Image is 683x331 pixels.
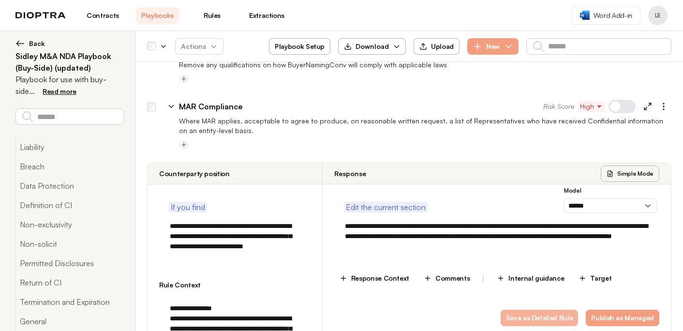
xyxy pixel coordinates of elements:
[15,12,66,19] img: logo
[334,270,415,286] button: Response Context
[179,116,671,135] p: Where MAR applies, acceptable to agree to produce, on reasonable written request, a list of Repre...
[580,102,603,111] span: High
[179,74,189,84] button: Add tag
[15,196,123,215] button: Definition of CI
[346,201,426,213] span: Edit the current section
[43,87,76,95] span: Read more
[173,38,225,55] span: Actions
[543,102,574,111] span: Risk Score
[15,215,123,234] button: Non-exclusivity
[491,270,569,286] button: Internal guidance
[81,7,124,24] a: Contracts
[578,101,605,112] button: High
[344,42,389,51] div: Download
[171,201,205,213] span: If you find
[564,198,657,213] select: Model
[169,202,207,212] button: If you find
[245,7,288,24] a: Extractions
[269,38,330,55] button: Playbook Setup
[564,187,657,195] h3: Model
[15,312,123,331] button: General
[419,42,454,51] div: Upload
[334,169,366,179] h3: Response
[175,38,223,55] button: Actions
[601,165,659,182] button: Simple Mode
[179,101,243,112] p: MAR Compliance
[580,11,590,20] img: word
[179,140,189,150] button: Add tag
[15,39,123,48] button: Back
[338,38,406,55] button: Download
[15,137,123,157] button: Liability
[573,270,617,286] button: Target
[179,60,671,70] p: Remove any qualifications on how BuyerNamingConv will comply with applicable laws
[15,292,123,312] button: Termination and Expiration
[147,42,156,51] div: Select all
[594,11,632,20] span: Word Add-in
[418,270,475,286] button: Comments
[159,169,230,179] h3: Counterparty position
[344,202,428,212] button: Edit the current section
[15,39,25,48] img: left arrow
[29,86,35,96] span: ...
[414,38,460,55] button: Upload
[191,7,234,24] a: Rules
[29,39,45,48] span: Back
[586,310,659,326] button: Publish as Managed
[15,74,123,97] p: Playbook for use with buy-side
[648,6,668,25] button: Profile menu
[501,310,579,326] button: Save as Detailed Rule
[572,6,640,25] a: Word Add-in
[15,157,123,176] button: Breach
[15,234,123,254] button: Non-solicit
[159,280,311,290] h3: Rule Context
[15,176,123,196] button: Data Protection
[15,50,123,74] h2: Sidley M&A NDA Playbook (Buy-Side) (updated)
[15,273,123,292] button: Return of CI
[15,254,123,273] button: Permitted Disclosures
[136,7,179,24] a: Playbooks
[467,38,519,55] button: New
